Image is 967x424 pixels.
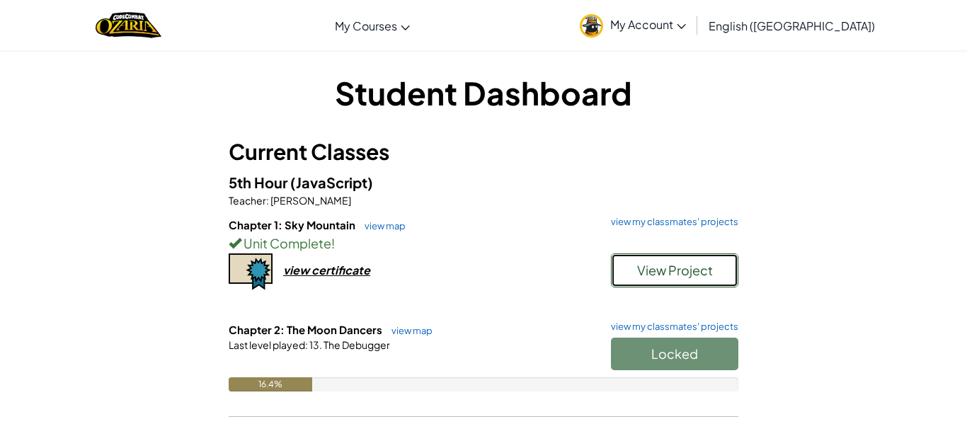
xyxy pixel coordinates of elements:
img: Home [96,11,161,40]
span: 5th Hour [229,173,290,191]
img: avatar [580,14,603,38]
a: view map [384,325,433,336]
a: Ozaria by CodeCombat logo [96,11,161,40]
a: My Account [573,3,693,47]
h3: Current Classes [229,136,738,168]
div: view certificate [283,263,370,277]
span: : [305,338,308,351]
button: View Project [611,253,738,287]
span: English ([GEOGRAPHIC_DATA]) [709,18,875,33]
span: My Account [610,17,686,32]
span: My Courses [335,18,397,33]
span: [PERSON_NAME] [269,194,351,207]
a: view map [357,220,406,231]
a: view certificate [229,263,370,277]
span: : [266,194,269,207]
a: English ([GEOGRAPHIC_DATA]) [702,6,882,45]
span: The Debugger [322,338,390,351]
span: Last level played [229,338,305,351]
span: (JavaScript) [290,173,373,191]
a: view my classmates' projects [604,217,738,227]
a: My Courses [328,6,417,45]
span: Chapter 2: The Moon Dancers [229,323,384,336]
div: 16.4% [229,377,312,391]
h1: Student Dashboard [229,71,738,115]
span: Chapter 1: Sky Mountain [229,218,357,231]
span: View Project [637,262,713,278]
img: certificate-icon.png [229,253,273,290]
a: view my classmates' projects [604,322,738,331]
span: Unit Complete [241,235,331,251]
span: Teacher [229,194,266,207]
span: ! [331,235,335,251]
span: 13. [308,338,322,351]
